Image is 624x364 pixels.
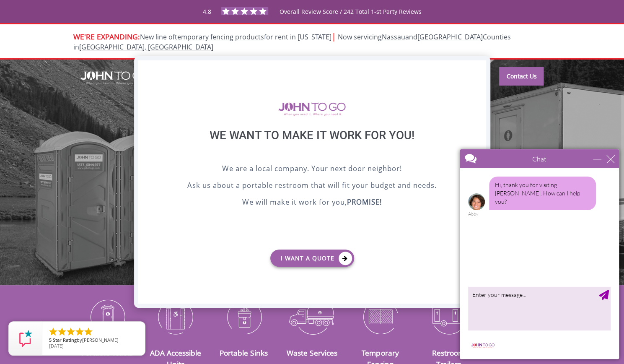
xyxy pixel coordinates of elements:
[159,128,465,163] div: We want to make it work for you!
[53,337,77,343] span: Star Rating
[159,180,465,192] p: Ask us about a portable restroom that will fit your budget and needs.
[48,327,58,337] li: 
[270,250,354,267] a: I want a Quote
[49,343,64,349] span: [DATE]
[159,163,465,176] p: We are a local company. Your next door neighbor!
[455,144,624,364] iframe: Live Chat Box
[66,327,76,337] li: 
[75,327,85,337] li: 
[49,337,52,343] span: 5
[49,338,138,343] span: by
[57,327,67,337] li: 
[82,337,119,343] span: [PERSON_NAME]
[347,197,382,207] b: PROMISE!
[159,197,465,209] p: We will make it work for you,
[473,60,486,75] div: X
[17,330,34,347] img: Review Rating
[278,102,346,116] img: logo of viptogo
[83,327,93,337] li: 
